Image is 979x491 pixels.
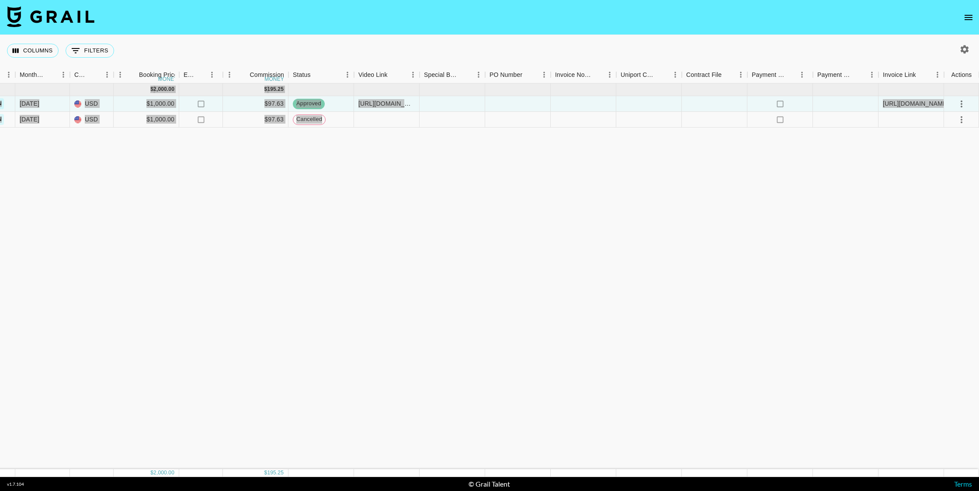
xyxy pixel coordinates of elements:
[66,44,114,58] button: Show filters
[931,68,944,81] button: Menu
[944,66,979,83] div: Actions
[817,66,853,83] div: Payment Sent Date
[747,66,813,83] div: Payment Sent
[267,86,284,93] div: 195.25
[358,99,415,108] div: https://www.tiktok.com/@thereadtwinz/video/7553419172634545463?is_from_webapp=1&sender_device=pc&...
[551,66,616,83] div: Invoice Notes
[621,66,656,83] div: Uniport Contact Email
[420,66,485,83] div: Special Booking Type
[184,66,196,83] div: Expenses: Remove Commission?
[20,66,45,83] div: Month Due
[954,112,969,127] button: select merge strategy
[406,68,420,81] button: Menu
[237,69,250,81] button: Sort
[616,66,682,83] div: Uniport Contact Email
[878,66,944,83] div: Invoice Link
[951,66,972,83] div: Actions
[722,69,734,81] button: Sort
[460,69,472,81] button: Sort
[2,68,15,81] button: Menu
[15,66,70,83] div: Month Due
[114,96,179,112] div: $1,000.00
[354,66,420,83] div: Video Link
[264,86,267,93] div: $
[489,66,522,83] div: PO Number
[223,68,236,81] button: Menu
[101,68,114,81] button: Menu
[686,66,722,83] div: Contract File
[424,66,460,83] div: Special Booking Type
[916,69,928,81] button: Sort
[223,96,288,112] div: $97.63
[114,112,179,128] div: $1,000.00
[20,99,39,108] div: Sep '25
[267,469,284,477] div: 195.25
[288,66,354,83] div: Status
[250,66,284,83] div: Commission
[150,469,153,477] div: $
[57,68,70,81] button: Menu
[293,66,311,83] div: Status
[603,68,616,81] button: Menu
[853,69,865,81] button: Sort
[45,69,57,81] button: Sort
[153,86,174,93] div: 2,000.00
[669,68,682,81] button: Menu
[954,97,969,111] button: select merge strategy
[70,96,114,112] div: USD
[555,66,591,83] div: Invoice Notes
[88,69,101,81] button: Sort
[293,115,325,124] span: cancelled
[388,69,400,81] button: Sort
[7,44,59,58] button: Select columns
[682,66,747,83] div: Contract File
[954,480,972,488] a: Terms
[485,66,551,83] div: PO Number
[472,68,485,81] button: Menu
[734,68,747,81] button: Menu
[883,66,916,83] div: Invoice Link
[341,68,354,81] button: Menu
[158,76,178,82] div: money
[358,66,388,83] div: Video Link
[786,69,798,81] button: Sort
[223,112,288,128] div: $97.63
[469,480,510,488] div: © Grail Talent
[960,9,977,26] button: open drawer
[538,68,551,81] button: Menu
[883,99,949,108] a: [URL][DOMAIN_NAME]
[264,469,267,477] div: $
[205,68,219,81] button: Menu
[865,68,878,81] button: Menu
[70,112,114,128] div: USD
[127,69,139,81] button: Sort
[522,69,535,81] button: Sort
[795,68,809,81] button: Menu
[293,100,325,108] span: approved
[752,66,786,83] div: Payment Sent
[150,86,153,93] div: $
[179,66,223,83] div: Expenses: Remove Commission?
[139,66,177,83] div: Booking Price
[153,469,174,477] div: 2,000.00
[7,481,24,487] div: v 1.7.104
[7,6,94,27] img: Grail Talent
[70,66,114,83] div: Currency
[114,68,127,81] button: Menu
[264,76,284,82] div: money
[196,69,208,81] button: Sort
[656,69,669,81] button: Sort
[591,69,603,81] button: Sort
[311,69,323,81] button: Sort
[20,115,39,124] div: Sep '25
[813,66,878,83] div: Payment Sent Date
[74,66,88,83] div: Currency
